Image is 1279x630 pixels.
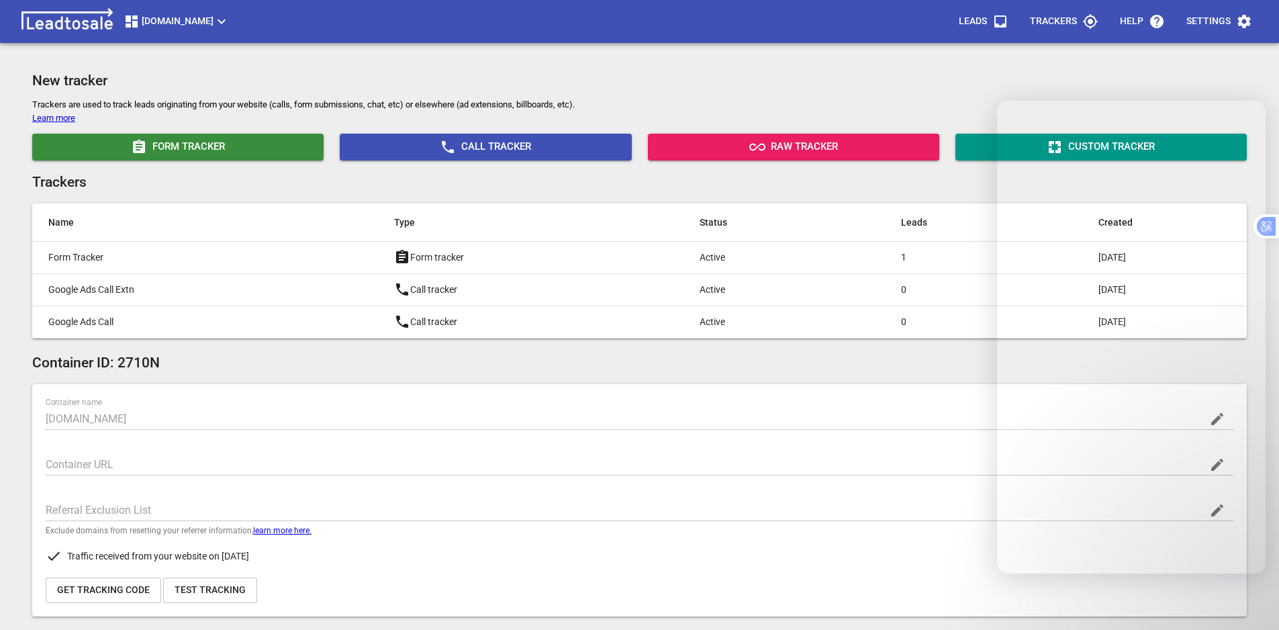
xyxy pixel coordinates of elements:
[901,214,1045,230] aside: Leads
[394,214,646,230] aside: Type
[32,73,1247,89] h2: New tracker
[1233,584,1266,617] iframe: Intercom live chat
[901,283,1045,297] p: 0
[38,139,318,155] span: Form Tracker
[394,249,646,265] p: Form tracker
[16,8,118,35] img: logo
[48,251,340,265] p: Form Tracker
[175,584,246,597] span: Test Tracking
[345,139,626,155] span: Call Tracker
[997,101,1266,574] iframe: Intercom live chat
[700,315,847,329] p: Active
[648,134,939,161] button: Raw Tracker
[653,139,934,155] span: Raw Tracker
[32,355,1247,371] h2: Container ID: 2710N
[901,315,1045,329] p: 0
[32,174,1247,191] h2: Trackers
[340,134,631,161] button: Call Tracker
[163,578,257,603] button: Test Tracking
[394,314,646,330] p: Call tracker
[901,251,1045,265] p: 1
[48,283,340,297] p: Google Ads Call Extn
[48,315,340,329] p: Google Ads Call
[700,214,847,230] aside: Status
[961,139,1241,155] span: Custom Tracker
[48,214,340,230] aside: Name
[46,399,102,407] label: Container name
[955,134,1247,161] button: Custom Tracker
[700,283,847,297] p: Active
[1186,15,1231,28] p: Settings
[118,8,235,35] button: [DOMAIN_NAME]
[46,527,1233,535] p: Exclude domains from resetting your referrer information,
[1030,15,1077,28] p: Trackers
[57,584,150,597] span: Get Tracking Code
[1120,15,1143,28] p: Help
[32,98,1247,125] p: Trackers are used to track leads originating from your website (calls, form submissions, chat, et...
[32,134,324,161] button: Form Tracker
[959,15,987,28] p: Leads
[46,548,1233,564] p: Traffic received from your website on [DATE]
[253,526,312,535] a: learn more here.
[32,113,75,123] a: Learn more
[700,251,847,265] p: Active
[124,13,230,30] span: [DOMAIN_NAME]
[394,281,646,298] p: Call tracker
[46,578,161,603] button: Get Tracking Code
